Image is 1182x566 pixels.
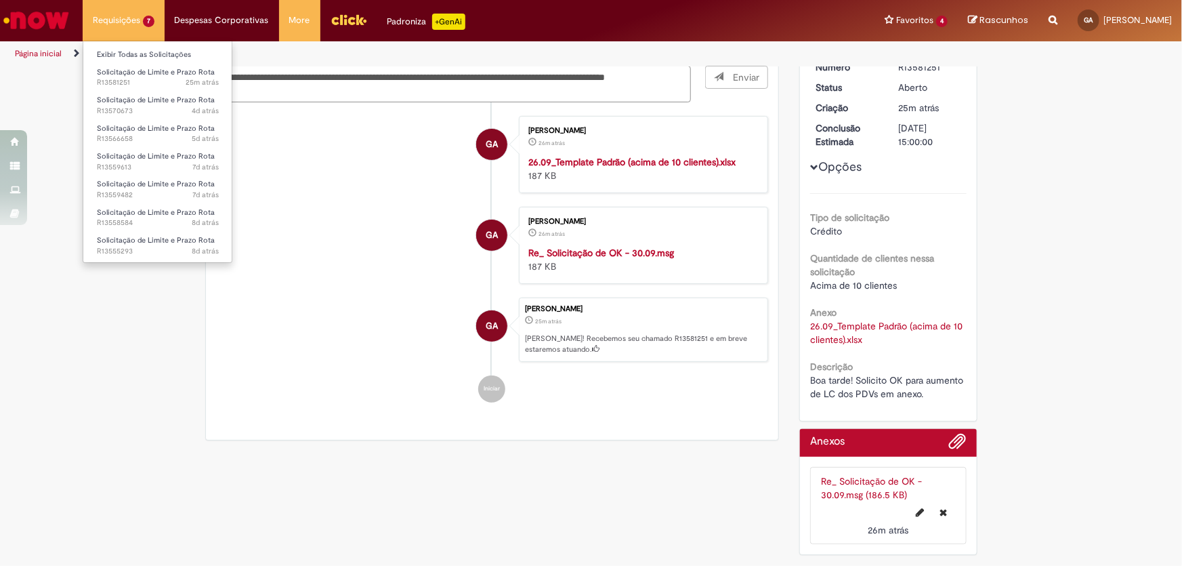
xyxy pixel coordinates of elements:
[97,162,219,173] span: R13559613
[97,235,215,245] span: Solicitação de Limite e Prazo Rota
[192,246,219,256] time: 22/09/2025 13:52:25
[528,247,674,259] a: Re_ Solicitação de OK - 30.09.msg
[979,14,1028,26] span: Rascunhos
[899,101,962,115] div: 30/09/2025 12:28:40
[539,230,565,238] span: 26m atrás
[10,41,778,66] ul: Trilhas de página
[476,310,507,342] div: Giovana De Lima Alves
[97,246,219,257] span: R13555293
[83,65,232,90] a: Aberto R13581251 : Solicitação de Limite e Prazo Rota
[216,66,692,102] textarea: Digite sua mensagem aqui...
[908,502,933,523] button: Editar nome de arquivo Re_ Solicitação de OK - 30.09.msg
[83,41,232,263] ul: Requisições
[899,102,940,114] time: 30/09/2025 12:28:40
[810,279,897,291] span: Acima de 10 clientes
[805,101,889,115] dt: Criação
[143,16,154,27] span: 7
[486,219,498,251] span: GA
[387,14,465,30] div: Padroniza
[528,246,754,273] div: 187 KB
[936,16,948,27] span: 4
[83,205,232,230] a: Aberto R13558584 : Solicitação de Limite e Prazo Rota
[486,310,498,342] span: GA
[525,333,761,355] p: [PERSON_NAME]! Recebemos seu chamado R13581251 e em breve estaremos atuando.
[810,211,889,224] b: Tipo de solicitação
[192,106,219,116] span: 4d atrás
[810,306,837,319] b: Anexo
[83,233,232,258] a: Aberto R13555293 : Solicitação de Limite e Prazo Rota
[968,14,1028,27] a: Rascunhos
[97,134,219,144] span: R13566658
[539,139,565,147] span: 26m atrás
[83,121,232,146] a: Aberto R13566658 : Solicitação de Limite e Prazo Rota
[192,246,219,256] span: 8d atrás
[97,190,219,201] span: R13559482
[821,475,922,501] a: Re_ Solicitação de OK - 30.09.msg (186.5 KB)
[805,121,889,148] dt: Conclusão Estimada
[289,14,310,27] span: More
[192,162,219,172] span: 7d atrás
[15,48,62,59] a: Página inicial
[810,225,842,237] span: Crédito
[186,77,219,87] span: 25m atrás
[486,128,498,161] span: GA
[97,77,219,88] span: R13581251
[192,134,219,144] time: 25/09/2025 13:36:39
[810,374,966,400] span: Boa tarde! Solicito OK para aumento de LC dos PDVs em anexo.
[192,190,219,200] time: 23/09/2025 14:48:41
[535,317,562,325] time: 30/09/2025 12:28:40
[810,320,965,346] a: Download de 26.09_Template Padrão (acima de 10 clientes).xlsx
[528,127,754,135] div: [PERSON_NAME]
[216,298,769,363] li: Giovana De Lima Alves
[896,14,933,27] span: Favoritos
[949,432,967,457] button: Adicionar anexos
[192,218,219,228] span: 8d atrás
[97,179,215,189] span: Solicitação de Limite e Prazo Rota
[93,14,140,27] span: Requisições
[476,220,507,251] div: Giovana De Lima Alves
[899,102,940,114] span: 25m atrás
[899,60,962,74] div: R13581251
[83,149,232,174] a: Aberto R13559613 : Solicitação de Limite e Prazo Rota
[192,218,219,228] time: 23/09/2025 11:28:48
[528,155,754,182] div: 187 KB
[1084,16,1093,24] span: GA
[216,102,769,417] ul: Histórico de tíquete
[192,106,219,116] time: 26/09/2025 13:50:10
[97,218,219,228] span: R13558584
[525,305,761,313] div: [PERSON_NAME]
[175,14,269,27] span: Despesas Corporativas
[535,317,562,325] span: 25m atrás
[97,123,215,134] span: Solicitação de Limite e Prazo Rota
[83,93,232,118] a: Aberto R13570673 : Solicitação de Limite e Prazo Rota
[539,230,565,238] time: 30/09/2025 12:27:42
[539,139,565,147] time: 30/09/2025 12:27:54
[186,77,219,87] time: 30/09/2025 12:28:43
[192,134,219,144] span: 5d atrás
[192,162,219,172] time: 23/09/2025 15:05:23
[97,106,219,117] span: R13570673
[331,9,367,30] img: click_logo_yellow_360x200.png
[899,81,962,94] div: Aberto
[805,60,889,74] dt: Número
[83,177,232,202] a: Aberto R13559482 : Solicitação de Limite e Prazo Rota
[528,156,736,168] a: 26.09_Template Padrão (acima de 10 clientes).xlsx
[476,129,507,160] div: Giovana De Lima Alves
[1103,14,1172,26] span: [PERSON_NAME]
[810,436,845,448] h2: Anexos
[932,502,956,523] button: Excluir Re_ Solicitação de OK - 30.09.msg
[97,67,215,77] span: Solicitação de Limite e Prazo Rota
[810,252,934,278] b: Quantidade de clientes nessa solicitação
[97,207,215,218] span: Solicitação de Limite e Prazo Rota
[83,47,232,62] a: Exibir Todas as Solicitações
[192,190,219,200] span: 7d atrás
[810,361,853,373] b: Descrição
[432,14,465,30] p: +GenAi
[1,7,71,34] img: ServiceNow
[899,121,962,148] div: [DATE] 15:00:00
[97,95,215,105] span: Solicitação de Limite e Prazo Rota
[805,81,889,94] dt: Status
[97,151,215,161] span: Solicitação de Limite e Prazo Rota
